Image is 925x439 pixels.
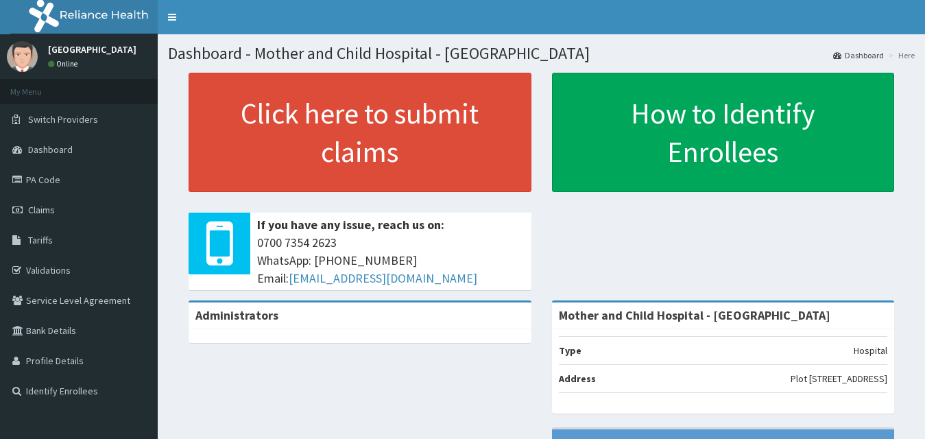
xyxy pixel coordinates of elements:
a: [EMAIL_ADDRESS][DOMAIN_NAME] [289,270,477,286]
p: Hospital [854,344,887,357]
p: [GEOGRAPHIC_DATA] [48,45,136,54]
p: Plot [STREET_ADDRESS] [791,372,887,385]
a: Online [48,59,81,69]
li: Here [885,49,915,61]
span: Claims [28,204,55,216]
h1: Dashboard - Mother and Child Hospital - [GEOGRAPHIC_DATA] [168,45,915,62]
b: Type [559,344,581,357]
b: Administrators [195,307,278,323]
img: User Image [7,41,38,72]
span: Switch Providers [28,113,98,126]
a: Dashboard [833,49,884,61]
span: Tariffs [28,234,53,246]
a: How to Identify Enrollees [552,73,895,192]
span: Dashboard [28,143,73,156]
strong: Mother and Child Hospital - [GEOGRAPHIC_DATA] [559,307,830,323]
b: If you have any issue, reach us on: [257,217,444,233]
b: Address [559,372,596,385]
a: Click here to submit claims [189,73,531,192]
span: 0700 7354 2623 WhatsApp: [PHONE_NUMBER] Email: [257,234,525,287]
